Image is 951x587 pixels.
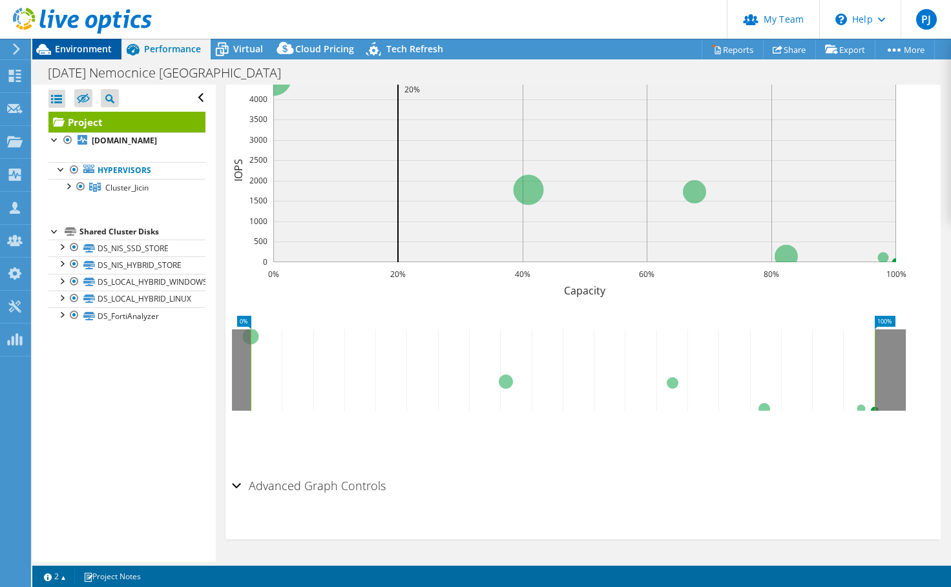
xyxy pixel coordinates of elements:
a: More [875,39,935,59]
text: 1500 [249,195,267,206]
text: IOPS [231,158,246,181]
a: 2 [35,568,75,584]
a: DS_LOCAL_HYBRID_WINDOWS [48,274,205,291]
text: 2500 [249,154,267,165]
a: Project Notes [74,568,150,584]
h2: Advanced Graph Controls [232,473,386,499]
span: Environment [55,43,112,55]
div: Shared Cluster Disks [79,224,205,240]
text: 20% [404,84,420,95]
b: [DOMAIN_NAME] [92,135,157,146]
text: 40% [515,269,530,280]
text: 0% [268,269,279,280]
text: 4000 [249,94,267,105]
span: Tech Refresh [386,43,443,55]
h1: [DATE] Nemocnice [GEOGRAPHIC_DATA] [42,66,301,80]
text: 500 [254,236,267,247]
a: [DOMAIN_NAME] [48,132,205,149]
a: Project [48,112,205,132]
text: 3000 [249,134,267,145]
span: Performance [144,43,201,55]
span: Virtual [233,43,263,55]
text: 1000 [249,216,267,227]
text: 60% [639,269,654,280]
text: 100% [886,269,906,280]
a: Hypervisors [48,162,205,179]
a: DS_NIS_SSD_STORE [48,240,205,256]
a: Export [815,39,875,59]
a: Cluster_Jicin [48,179,205,196]
text: 20% [390,269,406,280]
svg: \n [835,14,847,25]
span: Cloud Pricing [295,43,354,55]
a: DS_LOCAL_HYBRID_LINUX [48,291,205,307]
text: 0 [263,256,267,267]
text: 2000 [249,175,267,186]
span: PJ [916,9,937,30]
span: Cluster_Jicin [105,182,149,193]
a: Reports [702,39,764,59]
a: DS_FortiAnalyzer [48,307,205,324]
text: 80% [764,269,779,280]
a: DS_NIS_HYBRID_STORE [48,256,205,273]
text: 3500 [249,114,267,125]
a: Share [763,39,816,59]
text: Capacity [564,283,606,298]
